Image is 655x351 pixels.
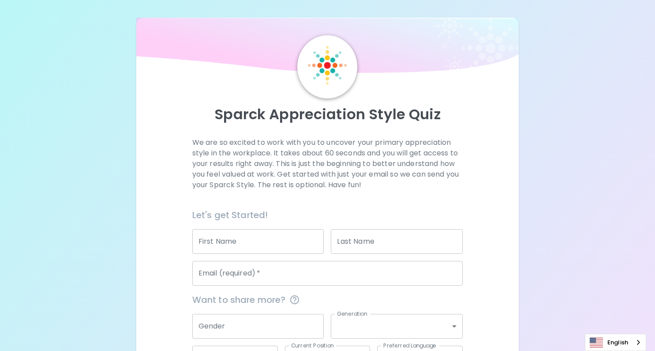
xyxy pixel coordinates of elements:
label: Preferred Language [383,342,436,349]
span: Want to share more? [192,293,463,307]
img: Sparck Logo [308,46,347,85]
svg: This information is completely confidential and only used for aggregated appreciation studies at ... [289,294,300,305]
h6: Let's get Started! [192,208,463,222]
p: Sparck Appreciation Style Quiz [147,106,508,123]
label: Current Position [291,342,334,349]
p: We are so excited to work with you to uncover your primary appreciation style in the workplace. I... [192,137,463,190]
a: English [585,334,646,351]
img: wave [136,18,518,78]
aside: Language selected: English [585,334,646,351]
label: Generation [337,310,367,317]
div: Language [585,334,646,351]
